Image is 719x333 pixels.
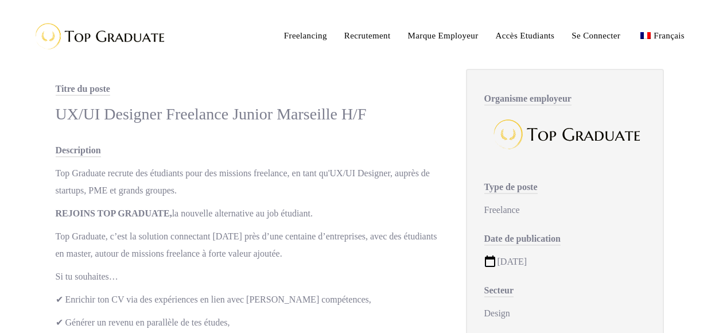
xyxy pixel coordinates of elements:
span: Français [654,31,685,40]
p: ✔ Générer un revenu en parallèle de tes études, [56,314,443,331]
p: ✔ Enrichir ton CV via des expériences en lien avec [PERSON_NAME] compétences, [56,291,443,308]
strong: REJOINS TOP GRADUATE, [56,208,172,218]
div: UX/UI Designer Freelance Junior Marseille H/F [56,103,443,125]
img: Top Graduate [487,113,642,156]
span: Description [56,145,101,157]
p: Top Graduate recrute des étudiants pour des missions freelance, en tant qu'UX/UI Designer, auprès... [56,165,443,199]
p: Si tu souhaites… [56,268,443,285]
div: Freelance [484,202,646,219]
span: Date de publication [484,234,561,246]
span: Organisme employeur [484,94,572,106]
span: Titre du poste [56,84,110,96]
img: Top Graduate [26,17,169,55]
p: Top Graduate, c’est la solution connectant [DATE] près d’une centaine d’entreprises, avec des étu... [56,228,443,262]
span: Secteur [484,285,514,297]
span: Recrutement [344,31,391,40]
span: Marque Employeur [408,31,479,40]
span: Se Connecter [572,31,620,40]
img: Français [640,32,651,39]
div: [DATE] [484,253,646,270]
span: Freelancing [284,31,327,40]
p: la nouvelle alternative au job étudiant. [56,205,443,222]
div: Design [484,305,646,322]
span: Type de poste [484,182,538,194]
span: Accès Etudiants [496,31,555,40]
